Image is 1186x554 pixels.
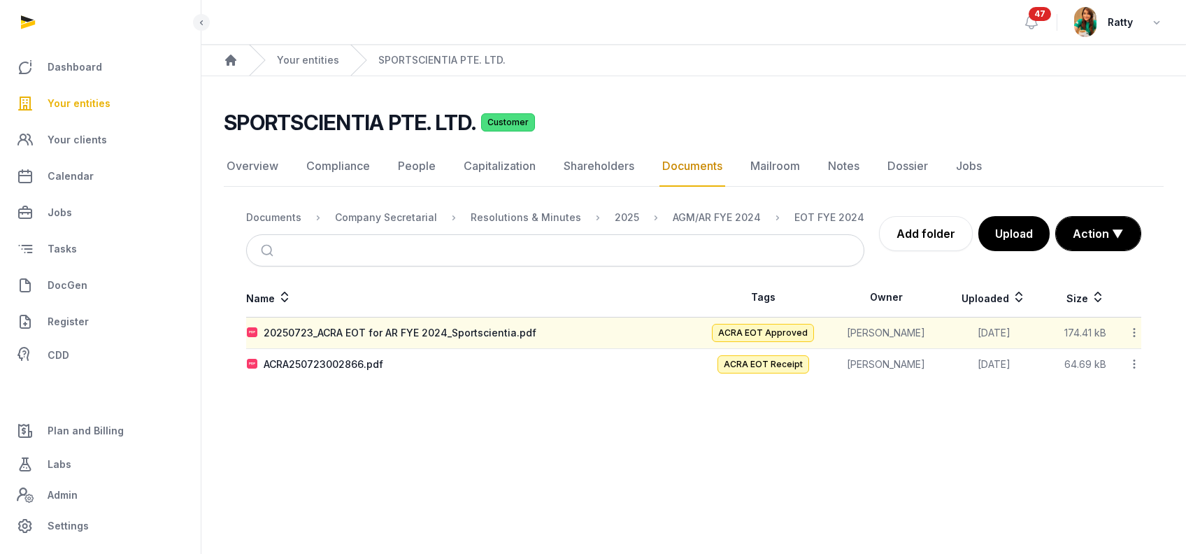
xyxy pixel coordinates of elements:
span: CDD [48,347,69,364]
a: Capitalization [461,146,538,187]
div: Documents [246,211,301,225]
td: 174.41 kB [1048,318,1122,349]
th: Owner [833,278,940,318]
img: avatar [1074,7,1096,37]
span: ACRA EOT Receipt [717,355,809,374]
span: Jobs [48,204,72,221]
span: [DATE] [978,327,1010,339]
a: Admin [11,481,190,509]
button: Upload [978,216,1050,251]
a: Your clients [11,123,190,157]
a: Settings [11,509,190,543]
a: Tasks [11,232,190,266]
nav: Tabs [224,146,1164,187]
a: Dashboard [11,50,190,84]
nav: Breadcrumb [201,45,1186,76]
span: Customer [481,113,535,132]
span: Plan and Billing [48,422,124,439]
a: Jobs [953,146,985,187]
th: Uploaded [940,278,1049,318]
h2: SPORTSCIENTIA PTE. LTD. [224,110,476,135]
img: pdf.svg [247,327,258,339]
span: Admin [48,487,78,504]
a: Mailroom [748,146,803,187]
div: AGM/AR FYE 2024 [673,211,761,225]
span: Ratty [1108,14,1133,31]
a: Notes [825,146,862,187]
span: Dashboard [48,59,102,76]
a: Plan and Billing [11,414,190,448]
span: [DATE] [978,358,1010,370]
a: Your entities [277,53,339,67]
td: 64.69 kB [1048,349,1122,381]
a: People [395,146,438,187]
a: Shareholders [561,146,637,187]
div: 2025 [615,211,639,225]
th: Name [246,278,694,318]
span: Your clients [48,132,107,148]
span: Tasks [48,241,77,257]
div: EOT FYE 2024 [794,211,864,225]
img: pdf.svg [247,359,258,370]
span: Register [48,313,89,330]
span: DocGen [48,277,87,294]
a: Compliance [303,146,373,187]
div: Resolutions & Minutes [471,211,581,225]
td: [PERSON_NAME] [833,318,940,349]
nav: Breadcrumb [246,201,864,234]
th: Tags [694,278,833,318]
td: [PERSON_NAME] [833,349,940,381]
a: DocGen [11,269,190,302]
div: Company Secretarial [335,211,437,225]
a: Jobs [11,196,190,229]
a: Calendar [11,159,190,193]
a: CDD [11,341,190,369]
span: Labs [48,456,71,473]
div: 20250723_ACRA EOT for AR FYE 2024_Sportscientia.pdf [264,326,536,340]
a: Dossier [885,146,931,187]
div: ACRA250723002866.pdf [264,357,383,371]
a: Overview [224,146,281,187]
button: Submit [252,235,285,266]
a: Documents [659,146,725,187]
span: ACRA EOT Approved [712,324,814,342]
span: Your entities [48,95,110,112]
span: Settings [48,518,89,534]
a: SPORTSCIENTIA PTE. LTD. [378,53,506,67]
button: Action ▼ [1056,217,1141,250]
span: Calendar [48,168,94,185]
span: 47 [1029,7,1051,21]
th: Size [1048,278,1122,318]
a: Register [11,305,190,339]
a: Your entities [11,87,190,120]
a: Add folder [879,216,973,251]
a: Labs [11,448,190,481]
